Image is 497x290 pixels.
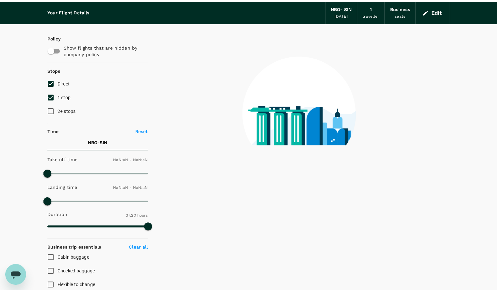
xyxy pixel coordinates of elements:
[64,45,143,58] p: Show flights that are hidden by company policy
[47,184,77,191] p: Landing time
[395,13,405,20] div: seats
[135,128,148,135] p: Reset
[58,254,89,260] span: Cabin baggage
[58,268,95,273] span: Checked baggage
[129,244,148,250] p: Clear all
[47,244,101,250] strong: Business trip essentials
[113,158,148,162] span: NaN:aN - NaN:aN
[58,109,76,114] span: 2+ stops
[390,6,410,13] div: Business
[47,36,53,42] p: Policy
[421,8,444,18] button: Edit
[58,282,95,287] span: Flexible to change
[331,6,352,13] div: NBO - SIN
[265,165,321,171] g: finding your flights
[47,9,90,17] div: Your Flight Details
[362,13,379,20] div: traveller
[47,156,78,163] p: Take off time
[126,213,148,218] span: 37.20 hours
[335,13,348,20] div: [DATE]
[5,264,26,285] iframe: Button to launch messaging window
[58,81,70,86] span: Direct
[47,211,67,218] p: Duration
[370,6,372,13] div: 1
[58,95,71,100] span: 1 stop
[88,139,107,146] p: NBO - SIN
[113,185,148,190] span: NaN:aN - NaN:aN
[47,128,59,135] p: Time
[47,69,60,74] strong: Stops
